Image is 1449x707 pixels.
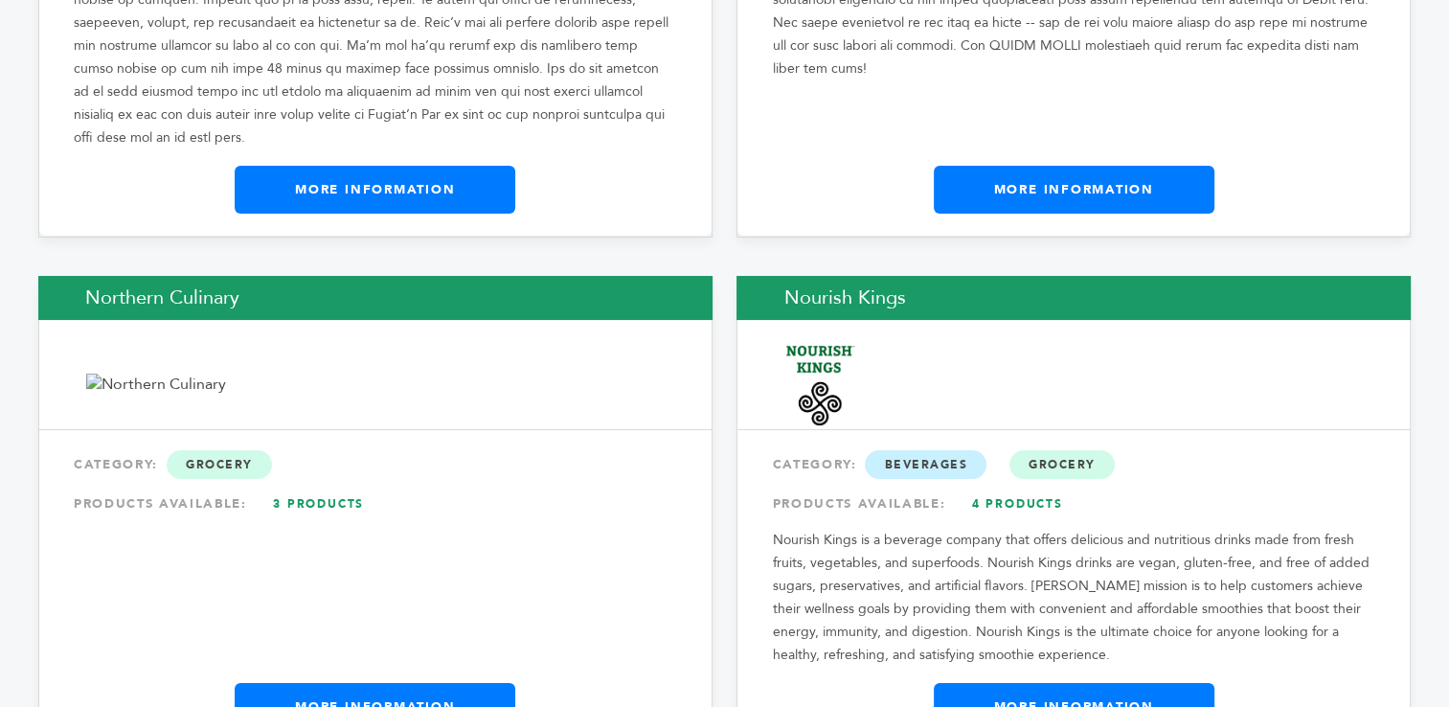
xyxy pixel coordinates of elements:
div: PRODUCTS AVAILABLE: [74,487,677,521]
a: More Information [235,166,515,214]
img: Northern Culinary [86,374,226,395]
div: PRODUCTS AVAILABLE: [772,487,1375,521]
span: Beverages [865,450,986,479]
a: 3 Products [252,487,386,521]
div: CATEGORY: [74,447,677,482]
a: More Information [934,166,1214,214]
h2: Northern Culinary [38,276,713,320]
span: Grocery [167,450,272,479]
div: CATEGORY: [772,447,1375,482]
img: Nourish Kings [785,344,856,425]
h2: Nourish Kings [736,276,1411,320]
p: Nourish Kings is a beverage company that offers delicious and nutritious drinks made from fresh f... [772,529,1375,667]
a: 4 Products [950,487,1084,521]
span: Grocery [1009,450,1115,479]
